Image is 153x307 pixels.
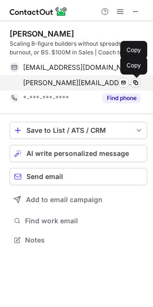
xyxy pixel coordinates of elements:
[10,29,74,38] div: [PERSON_NAME]
[10,233,147,247] button: Notes
[10,39,147,57] div: Scaling 8-figure builders without spreadsheets, burnout, or BS. $100M in Sales | Coach to Elite C...
[26,196,102,204] span: Add to email campaign
[26,150,129,157] span: AI write personalized message
[23,63,133,72] span: [EMAIL_ADDRESS][DOMAIN_NAME]
[10,191,147,208] button: Add to email campaign
[25,217,143,225] span: Find work email
[26,127,130,134] div: Save to List / ATS / CRM
[10,122,147,139] button: save-profile-one-click
[26,173,63,180] span: Send email
[10,145,147,162] button: AI write personalized message
[102,93,140,103] button: Reveal Button
[10,168,147,185] button: Send email
[23,78,133,87] span: [PERSON_NAME][EMAIL_ADDRESS][DOMAIN_NAME]
[10,214,147,228] button: Find work email
[10,6,67,17] img: ContactOut v5.3.10
[25,236,143,244] span: Notes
